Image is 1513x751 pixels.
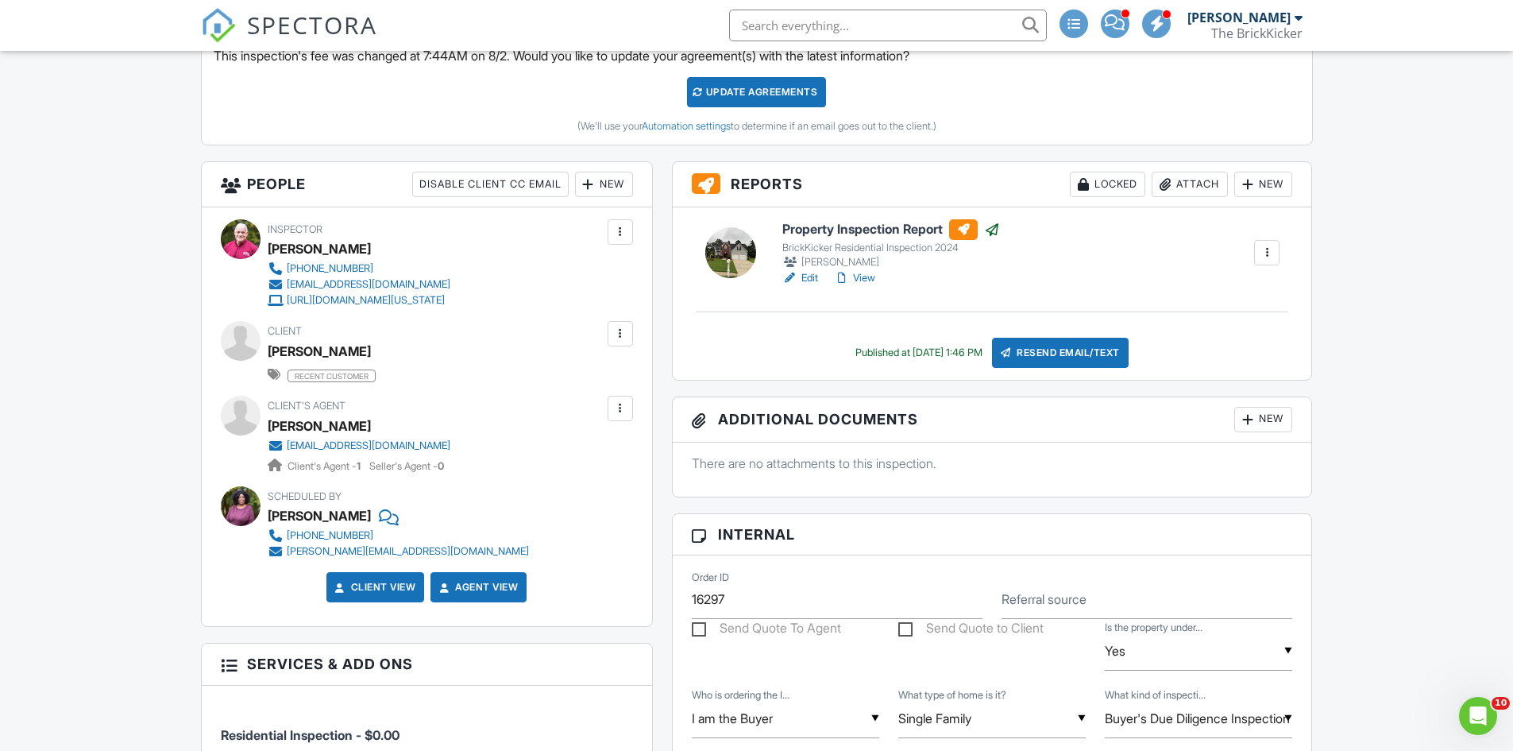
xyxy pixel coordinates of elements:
div: Resend Email/Text [992,338,1129,368]
span: recent customer [288,370,376,382]
label: Order ID [692,571,729,585]
h3: Reports [673,162,1312,207]
img: The Best Home Inspection Software - Spectora [201,8,236,43]
div: [PHONE_NUMBER] [287,529,373,542]
input: Search everything... [729,10,1047,41]
h6: Property Inspection Report [782,219,1000,240]
span: Inspector [268,223,322,235]
a: [PHONE_NUMBER] [268,528,529,544]
label: Referral source [1002,590,1087,608]
span: Scheduled By [268,490,342,502]
div: [URL][DOMAIN_NAME][US_STATE] [287,294,445,307]
div: [PERSON_NAME] [268,339,371,363]
div: Locked [1070,172,1145,197]
a: SPECTORA [201,21,377,55]
div: (We'll use your to determine if an email goes out to the client.) [214,120,1300,133]
div: [PERSON_NAME] [782,254,1000,270]
label: Is the property under contract? [1105,621,1202,635]
label: Send Quote to Client [898,621,1044,641]
label: What type of home is it? [898,688,1006,703]
a: Agent View [436,579,518,595]
label: Who is ordering the Inspection? [692,688,789,703]
label: Send Quote To Agent [692,621,841,641]
div: [PERSON_NAME] [268,237,371,261]
div: [PERSON_NAME] [268,504,371,528]
div: The BrickKicker [1211,25,1303,41]
span: Client's Agent [268,400,345,412]
h3: People [202,162,652,207]
span: Client's Agent - [288,460,363,472]
a: [PHONE_NUMBER] [268,261,450,277]
div: Published at [DATE] 1:46 PM [855,346,982,359]
a: Client View [332,579,416,595]
div: [EMAIL_ADDRESS][DOMAIN_NAME] [287,278,450,291]
h3: Services & Add ons [202,644,652,685]
div: New [1234,172,1292,197]
a: [EMAIL_ADDRESS][DOMAIN_NAME] [268,438,450,454]
h3: Additional Documents [673,397,1312,443]
div: New [1234,407,1292,432]
div: BrickKicker Residential Inspection 2024 [782,242,1000,254]
div: [PERSON_NAME] [268,414,371,438]
div: Attach [1152,172,1228,197]
label: What kind of inspection do you need? [1105,688,1206,703]
span: SPECTORA [247,8,377,41]
a: [URL][DOMAIN_NAME][US_STATE] [268,292,450,308]
iframe: Intercom live chat [1459,697,1497,735]
a: [PERSON_NAME][EMAIL_ADDRESS][DOMAIN_NAME] [268,544,529,559]
span: Seller's Agent - [369,460,444,472]
div: This inspection's fee was changed at 7:44AM on 8/2. Would you like to update your agreement(s) wi... [202,35,1312,145]
strong: 1 [357,460,361,472]
div: [PERSON_NAME] [1187,10,1291,25]
div: [PERSON_NAME][EMAIL_ADDRESS][DOMAIN_NAME] [287,545,529,558]
a: Edit [782,270,818,286]
p: There are no attachments to this inspection. [692,455,1293,472]
strong: 0 [438,460,444,472]
div: [PHONE_NUMBER] [287,262,373,275]
h3: Internal [673,514,1312,556]
div: New [575,172,633,197]
div: Update Agreements [687,77,826,107]
div: [EMAIL_ADDRESS][DOMAIN_NAME] [287,439,450,452]
span: Residential Inspection - $0.00 [221,727,399,743]
span: Client [268,325,302,337]
a: View [834,270,875,286]
div: Disable Client CC Email [412,172,569,197]
span: 10 [1492,697,1510,710]
a: Property Inspection Report BrickKicker Residential Inspection 2024 [PERSON_NAME] [782,219,1000,270]
a: [EMAIL_ADDRESS][DOMAIN_NAME] [268,277,450,292]
a: Automation settings [642,120,731,132]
